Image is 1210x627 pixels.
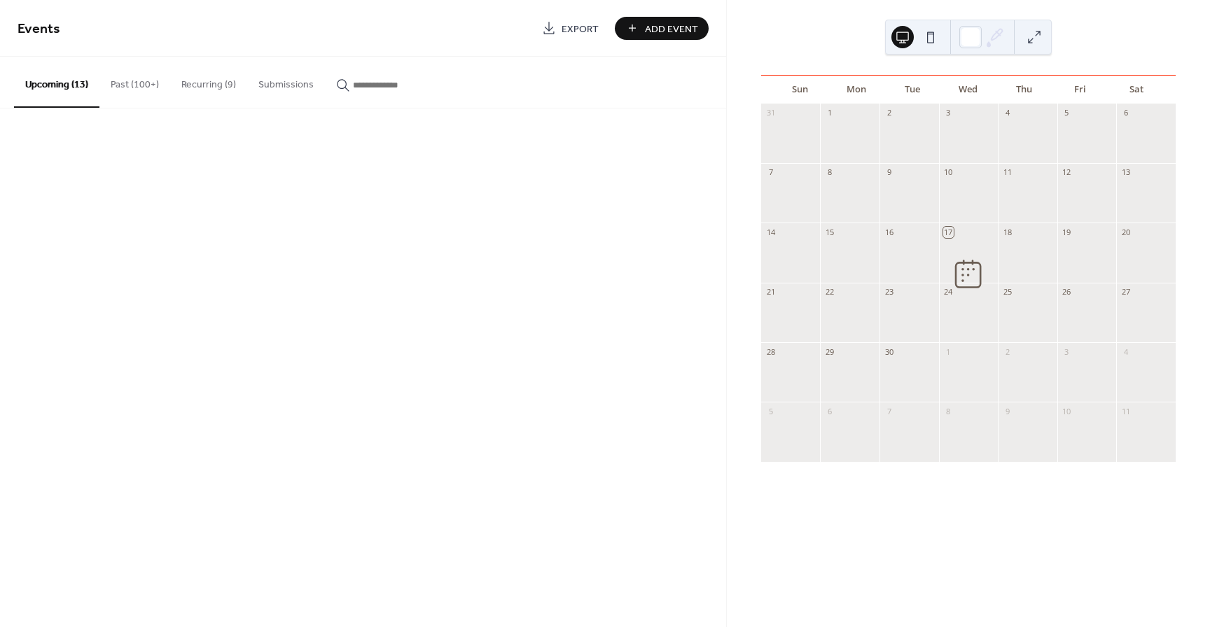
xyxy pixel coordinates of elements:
button: Upcoming (13) [14,57,99,108]
div: Thu [996,76,1052,104]
button: Recurring (9) [170,57,247,106]
div: 27 [1120,287,1131,297]
div: 24 [943,287,954,297]
div: 20 [1120,227,1131,237]
div: 26 [1062,287,1072,297]
div: 25 [1002,287,1013,297]
div: 14 [765,227,776,237]
div: 12 [1062,167,1072,178]
div: 30 [884,346,894,357]
a: Export [531,17,609,40]
div: 7 [884,406,894,416]
div: 28 [765,346,776,357]
button: Submissions [247,57,325,106]
div: 2 [884,108,894,118]
div: 7 [765,167,776,178]
div: 9 [1002,406,1013,416]
div: 5 [1062,108,1072,118]
span: Add Event [645,22,698,36]
div: Fri [1052,76,1108,104]
div: Tue [884,76,940,104]
div: 6 [824,406,835,416]
div: Wed [940,76,996,104]
div: 3 [943,108,954,118]
div: Sat [1108,76,1164,104]
div: 11 [1002,167,1013,178]
div: 1 [943,346,954,357]
div: 29 [824,346,835,357]
div: 11 [1120,406,1131,416]
div: 4 [1120,346,1131,357]
button: Past (100+) [99,57,170,106]
span: Events [18,15,60,43]
div: 17 [943,227,954,237]
button: Add Event [615,17,709,40]
div: 22 [824,287,835,297]
div: 10 [943,167,954,178]
div: 10 [1062,406,1072,416]
div: 8 [943,406,954,416]
div: 8 [824,167,835,178]
div: 19 [1062,227,1072,237]
div: 9 [884,167,894,178]
div: 31 [765,108,776,118]
div: 5 [765,406,776,416]
div: 4 [1002,108,1013,118]
div: 6 [1120,108,1131,118]
div: 3 [1062,346,1072,357]
div: 23 [884,287,894,297]
div: Sun [772,76,828,104]
div: 13 [1120,167,1131,178]
span: Export [562,22,599,36]
div: Mon [828,76,884,104]
div: 15 [824,227,835,237]
div: 16 [884,227,894,237]
div: 21 [765,287,776,297]
div: 1 [824,108,835,118]
div: 2 [1002,346,1013,357]
div: 18 [1002,227,1013,237]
